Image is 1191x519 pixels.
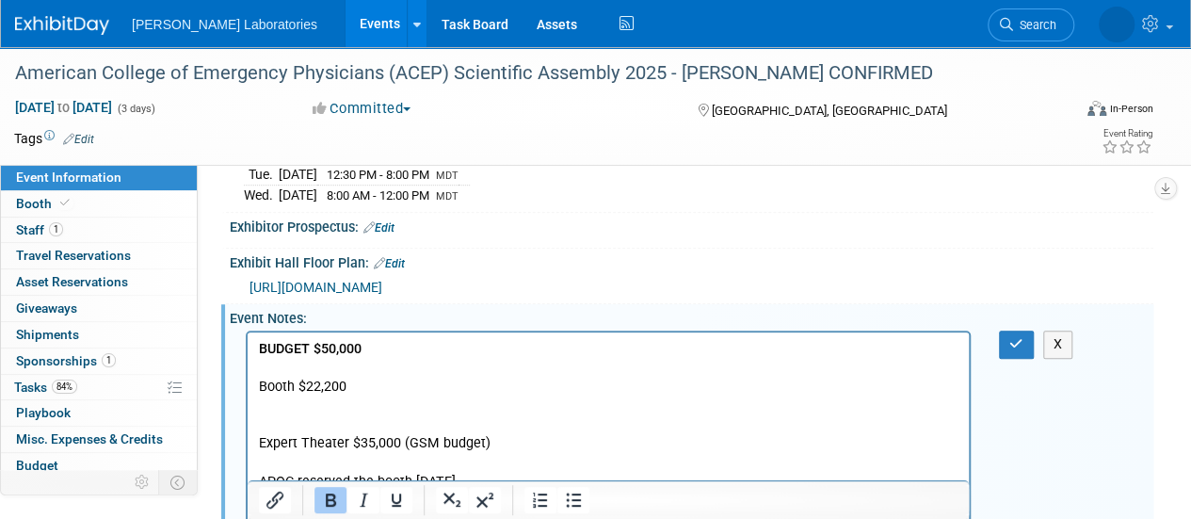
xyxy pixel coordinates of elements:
a: Edit [374,257,405,270]
span: 1 [102,353,116,367]
a: Misc. Expenses & Credits [1,427,197,452]
img: Format-Inperson.png [1087,101,1106,116]
a: Event Information [1,165,197,190]
button: Committed [306,99,418,119]
a: Search [988,8,1074,41]
span: 12:30 PM - 8:00 PM [327,168,429,182]
td: Tags [14,129,94,148]
div: Exhibitor Prospectus: [230,213,1153,237]
span: MDT [436,190,459,203]
button: X [1043,331,1073,358]
span: Shipments [16,327,79,342]
td: Wed. [244,186,279,205]
a: Booth [1,191,197,217]
span: MDT [436,170,459,182]
b: [DATE] 11:30am - 12:15pm [146,500,308,516]
button: Numbered list [524,487,556,513]
a: Playbook [1,400,197,426]
span: Booth [16,196,73,211]
b: BUDGET $50,000 [11,8,114,24]
span: Giveaways [16,300,77,316]
div: Event Rating [1102,129,1152,138]
span: (3 days) [116,103,155,115]
td: [DATE] [279,165,317,186]
td: [DATE] [279,186,317,205]
span: Asset Reservations [16,274,128,289]
span: Tasks [14,380,77,395]
span: [GEOGRAPHIC_DATA], [GEOGRAPHIC_DATA] [711,104,946,118]
span: [DATE] [DATE] [14,99,113,116]
span: to [55,100,72,115]
a: Asset Reservations [1,269,197,295]
span: 1 [49,222,63,236]
span: 8:00 AM - 12:00 PM [327,188,429,203]
td: Toggle Event Tabs [159,470,198,495]
span: Budget [16,458,58,473]
span: Travel Reservations [16,248,131,263]
a: Travel Reservations [1,243,197,268]
span: Misc. Expenses & Credits [16,431,163,446]
span: Staff [16,222,63,237]
span: Playbook [16,405,71,420]
button: Italic [347,487,379,513]
a: Edit [63,133,94,146]
div: Event Format [987,98,1153,126]
span: Event Information [16,170,121,185]
img: ExhibitDay [15,16,109,35]
a: Tasks84% [1,375,197,400]
div: Exhibit Hall Floor Plan: [230,249,1153,273]
button: Underline [380,487,412,513]
a: Budget [1,453,197,478]
span: Search [1013,18,1056,32]
div: American College of Emergency Physicians (ACEP) Scientific Assembly 2025 - [PERSON_NAME] CONFIRMED [8,57,1056,90]
span: 84% [52,380,77,394]
a: Sponsorships1 [1,349,197,374]
button: Subscript [436,487,468,513]
span: [PERSON_NAME] Laboratories [132,17,317,32]
span: Sponsorships [16,353,116,368]
td: Personalize Event Tab Strip [126,470,159,495]
td: Tue. [244,165,279,186]
button: Insert/edit link [259,487,291,513]
button: Bold [314,487,346,513]
i: Booth reservation complete [60,198,70,208]
a: Shipments [1,322,197,348]
a: Staff1 [1,218,197,243]
a: Edit [363,221,394,235]
a: [URL][DOMAIN_NAME] [249,280,382,295]
img: Tisha Davis [1099,7,1135,42]
div: Event Notes: [230,304,1153,328]
a: Giveaways [1,296,197,321]
button: Bullet list [557,487,589,513]
div: In-Person [1109,102,1153,116]
button: Superscript [469,487,501,513]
